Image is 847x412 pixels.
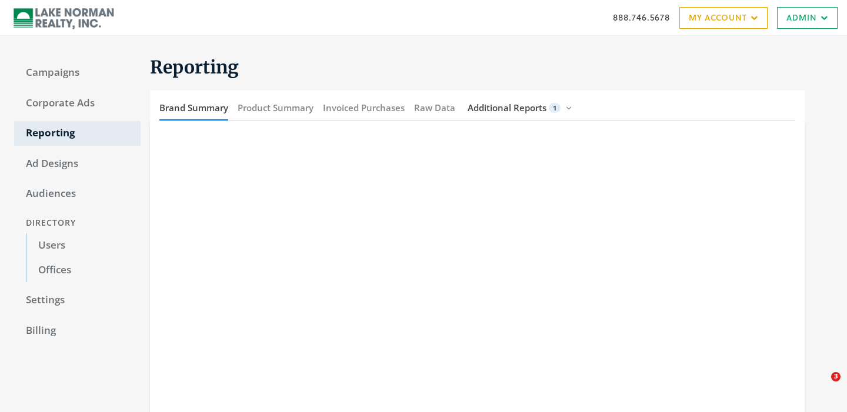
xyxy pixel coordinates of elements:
a: Settings [14,288,141,313]
button: Product Summary [238,95,314,120]
button: Additional Reports1 [460,97,580,119]
a: Campaigns [14,61,141,85]
button: Raw Data [414,95,455,120]
img: Adwerx [9,3,118,32]
a: Audiences [14,182,141,206]
a: Corporate Ads [14,91,141,116]
a: Billing [14,319,141,343]
span: 1 [549,103,561,113]
span: Additional Reports [468,102,546,113]
button: Brand Summary [159,95,228,120]
div: Directory [14,212,141,234]
iframe: Intercom live chat [807,372,835,400]
a: Offices [26,258,141,283]
a: 888.746.5678 [613,11,670,24]
a: Ad Designs [14,152,141,176]
span: 3 [831,372,841,381]
a: Reporting [14,121,141,146]
h1: Reporting [150,56,805,79]
a: Users [26,233,141,258]
a: My Account [679,7,768,29]
a: Admin [777,7,838,29]
button: Invoiced Purchases [323,95,405,120]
